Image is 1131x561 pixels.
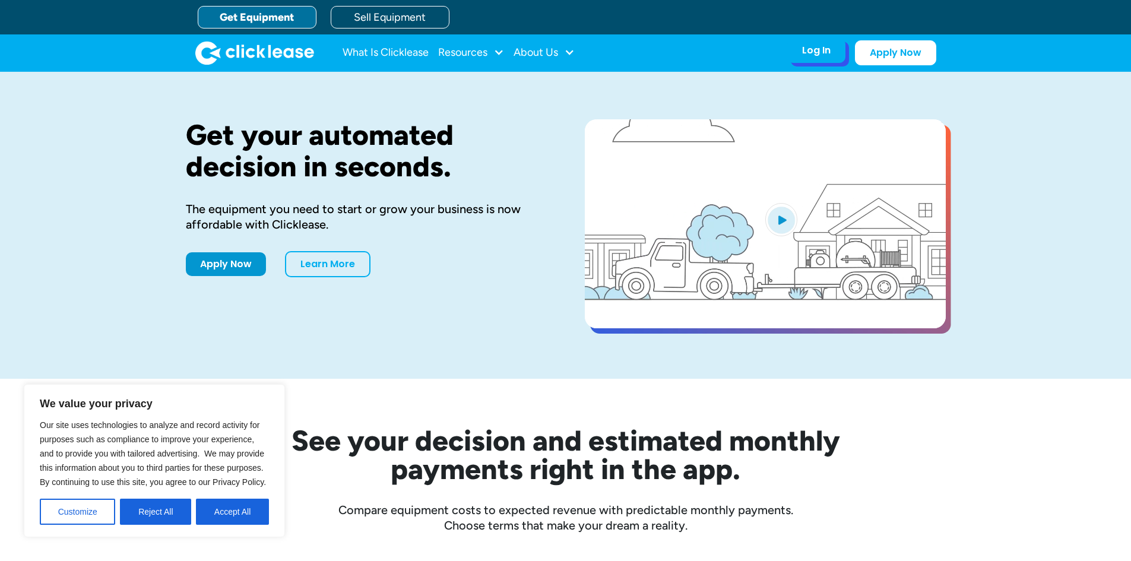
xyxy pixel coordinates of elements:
button: Customize [40,499,115,525]
img: Clicklease logo [195,41,314,65]
a: home [195,41,314,65]
button: Accept All [196,499,269,525]
h1: Get your automated decision in seconds. [186,119,547,182]
a: Learn More [285,251,370,277]
div: Log In [802,45,831,56]
a: Apply Now [186,252,266,276]
div: Compare equipment costs to expected revenue with predictable monthly payments. Choose terms that ... [186,502,946,533]
div: We value your privacy [24,384,285,537]
a: open lightbox [585,119,946,328]
a: Get Equipment [198,6,316,28]
a: What Is Clicklease [343,41,429,65]
a: Sell Equipment [331,6,449,28]
img: Blue play button logo on a light blue circular background [765,203,797,236]
button: Reject All [120,499,191,525]
span: Our site uses technologies to analyze and record activity for purposes such as compliance to impr... [40,420,266,487]
div: About Us [514,41,575,65]
div: Resources [438,41,504,65]
p: We value your privacy [40,397,269,411]
a: Apply Now [855,40,936,65]
h2: See your decision and estimated monthly payments right in the app. [233,426,898,483]
div: The equipment you need to start or grow your business is now affordable with Clicklease. [186,201,547,232]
